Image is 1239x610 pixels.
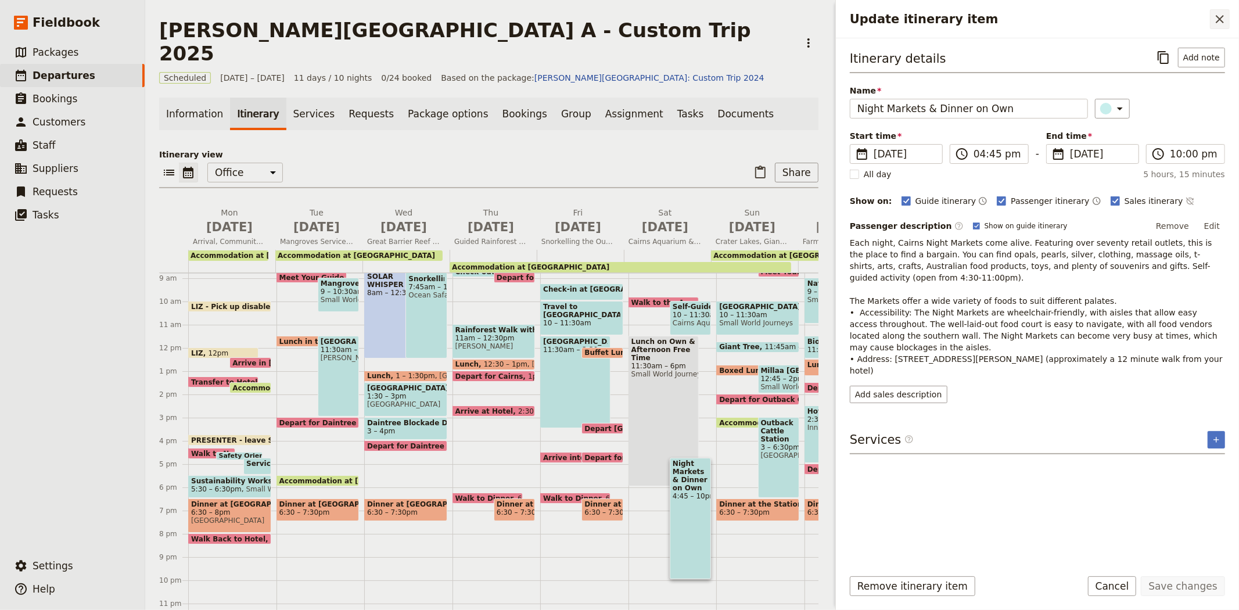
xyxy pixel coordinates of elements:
[719,303,796,311] span: [GEOGRAPHIC_DATA]
[850,195,892,207] div: Show on:
[758,417,799,498] div: Outback Cattle Station3 – 6:30pm[GEOGRAPHIC_DATA]
[321,296,356,304] span: Small World Journeys
[364,371,447,382] div: Lunch1 – 1:30pm[GEOGRAPHIC_DATA]
[581,347,623,358] div: Buffet Lunch on the Boat
[850,50,946,67] h3: Itinerary details
[452,359,536,370] div: Lunch12:30 – 1pm[PERSON_NAME]
[441,72,764,84] span: Based on the package:
[286,98,342,130] a: Services
[242,485,320,493] span: Small World Journeys
[673,460,708,492] span: Night Markets & Dinner on Own
[497,508,547,516] span: 6:30 – 7:30pm
[543,285,803,293] span: Check-in at [GEOGRAPHIC_DATA][PERSON_NAME] & Board Vessel
[191,477,268,485] span: Sustainability Workshop
[318,336,359,417] div: [GEOGRAPHIC_DATA]11:30am – 3pm[PERSON_NAME] Crocodile Farm
[807,500,885,508] span: Dinner at the Station
[807,465,919,473] span: Depart for Outback Station
[584,508,635,516] span: 6:30 – 7:30pm
[33,139,56,151] span: Staff
[1095,99,1130,119] button: ​
[619,207,630,250] button: Add before day 6
[719,508,770,516] span: 6:30 – 7:30pm
[450,237,532,246] span: Guided Rainforest Walk with Indigenous
[33,93,77,105] span: Bookings
[527,360,590,368] span: [PERSON_NAME]
[713,252,871,260] span: Accommodation at [GEOGRAPHIC_DATA]
[321,354,356,362] span: [PERSON_NAME] Crocodile Farm
[33,209,59,221] span: Tasks
[711,250,878,261] div: Accommodation at [GEOGRAPHIC_DATA]
[497,274,610,281] span: Depart for [PERSON_NAME]
[716,417,787,428] div: Accommodation at [GEOGRAPHIC_DATA]
[33,560,73,572] span: Settings
[598,98,670,130] a: Assignment
[629,207,702,236] h2: Sat
[711,207,798,250] button: Sun [DATE]Crater Lakes, Giant Trees, Waterfalls & Outback Cattle Station
[275,207,362,250] button: Tue [DATE]Mangroves Service Project & [GEOGRAPHIC_DATA]
[33,116,85,128] span: Customers
[541,218,615,236] span: [DATE]
[624,207,711,250] button: Sat [DATE]Cairns Aquarium & Free Time
[405,249,447,358] div: Great Barrier Reef Snorkelling7:45am – 12:30pmOcean Safari
[631,338,696,362] span: Lunch on Own & Afternoon Free Time
[543,338,608,346] span: [GEOGRAPHIC_DATA]
[364,417,447,440] div: Daintree Blockade Debate3 – 4pm
[543,319,620,327] span: 10 – 11:30am
[1051,147,1065,161] span: ​
[279,338,353,345] span: Lunch in the Park
[495,98,554,130] a: Bookings
[716,218,789,236] span: [DATE]
[581,423,623,434] div: Depart [GEOGRAPHIC_DATA] & Pontoon
[624,237,706,246] span: Cairns Aquarium & Free Time
[367,384,444,392] span: [GEOGRAPHIC_DATA]
[33,583,55,595] span: Help
[1101,102,1127,116] div: ​
[807,296,885,304] span: Small World Journeys
[631,362,696,370] span: 11:30am – 6pm
[191,436,335,444] span: PRESENTER - leave SWJ for Novotel
[915,195,976,207] span: Guide itinerary
[954,221,964,231] span: ​
[294,72,372,84] span: 11 days / 10 nights
[191,500,268,508] span: Dinner at [GEOGRAPHIC_DATA]
[1011,195,1089,207] span: Passenger itinerary
[758,365,799,393] div: Millaa [GEOGRAPHIC_DATA]12:45 – 2pmSmall World Journeys
[540,452,610,463] div: Arrive into [GEOGRAPHIC_DATA][PERSON_NAME]
[193,218,266,236] span: [DATE]
[455,372,529,380] span: Depart for Cairns
[188,237,271,246] span: Arrival, Community Service Project & Sustainability Workshop
[159,163,179,182] button: List view
[216,452,263,460] div: Safety Orientation
[716,498,799,521] div: Dinner at the Station6:30 – 7:30pm
[452,263,609,271] span: Accommodation at [GEOGRAPHIC_DATA]
[584,500,620,508] span: Dinner at Boardwalk Social by [PERSON_NAME]
[1199,217,1225,235] button: Edit
[807,288,885,296] span: 9 – 11am
[874,147,935,161] span: [DATE]
[629,336,699,486] div: Lunch on Own & Afternoon Free Time11:30am – 6pmSmall World Journeys, Rusty's Markets
[367,500,444,508] span: Dinner at [GEOGRAPHIC_DATA]
[850,99,1088,119] input: Name
[775,163,818,182] button: Share
[321,338,356,346] span: [GEOGRAPHIC_DATA]
[805,278,888,324] div: National Park Hike9 – 11amSmall World Journeys
[362,237,445,246] span: Great Barrier Reef Snorkelling, Debate & Rainforest Swimming Hole
[1092,194,1101,208] button: Time shown on passenger itinerary
[279,500,357,508] span: Dinner at [GEOGRAPHIC_DATA]
[807,424,885,432] span: Innot Hot Springs Caravan & [GEOGRAPHIC_DATA]
[1208,431,1225,448] button: Add service inclusion
[850,386,947,403] button: Add sales description
[554,98,598,130] a: Group
[179,163,198,182] button: Calendar view
[455,407,518,415] span: Arrive at Hotel
[1170,147,1218,161] input: ​
[191,516,268,525] span: [GEOGRAPHIC_DATA]
[381,72,432,84] span: 0/24 booked
[455,360,484,368] span: Lunch
[581,452,623,463] div: Depart for Cairns
[321,288,356,296] span: 9 – 10:30am
[191,378,263,386] span: Transfer to Hotel
[537,207,624,250] button: Fri [DATE]Snorkelling the Outer Great Barrier Reef & Data Collection
[279,419,405,426] span: Depart for Daintree Rainforest
[541,207,615,236] h2: Fri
